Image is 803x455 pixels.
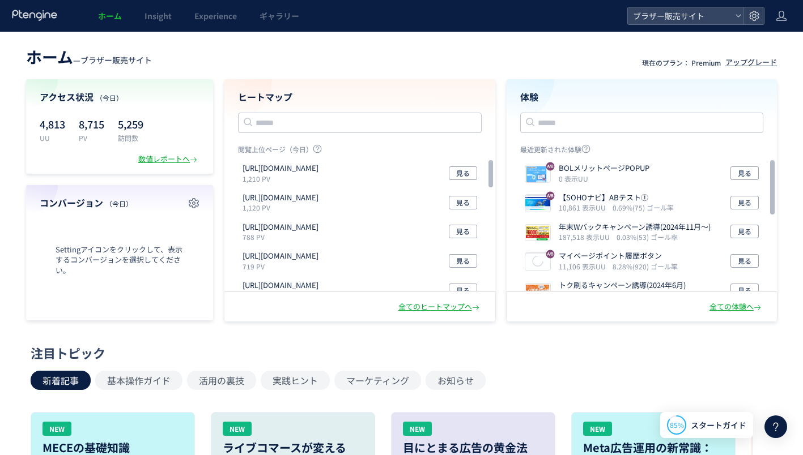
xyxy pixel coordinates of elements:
[43,422,71,436] div: NEW
[40,115,65,133] p: 4,813
[243,163,318,174] p: https://brother.co.jp/product/biz/business-navi/column/other/use25/index.aspx
[642,58,721,67] p: 現在のプラン： Premium
[449,284,477,297] button: 見る
[243,232,323,242] p: 788 PV
[334,371,421,390] button: マーケティング
[426,371,486,390] button: お知らせ
[559,251,673,261] p: マイページポイント履歴ボタン
[243,291,323,301] p: 600 PV
[31,371,91,390] button: 新着記事
[243,222,318,233] p: https://brother.co.jp/product/biz/business-navi/document/index.aspx
[118,115,143,133] p: 5,259
[559,261,610,271] i: 11,106 表示UU
[520,144,764,158] p: 最近更新された体験
[559,232,614,242] i: 187,518 表示UU
[456,225,470,238] span: 見る
[95,371,182,390] button: 基本操作ガイド
[738,225,751,238] span: 見る
[80,54,152,66] span: ブラザー販売サイト
[730,225,759,238] button: 見る
[525,196,550,212] img: efd5ba0f74f375acfe1295584bae42b41753403261079.jpeg
[40,133,65,143] p: UU
[613,203,674,212] i: 0.69%(75) ゴール率
[583,422,612,436] div: NEW
[559,222,711,233] p: 年末Wバックキャンペーン誘導(2024年11月～)
[559,192,669,203] p: 【SOHOナビ】ABテスト①
[730,166,759,180] button: 見る
[525,166,550,182] img: d51e45cbd0950acb0bb5edb1672adc721758070187980.png
[187,371,256,390] button: 活用の裏技
[194,10,237,22] span: Experience
[449,196,477,209] button: 見る
[243,251,318,261] p: https://brother.co.jp/product/biz/business-navi/index.aspx
[449,225,477,238] button: 見る
[559,291,606,301] i: 6,332 表示UU
[98,10,122,22] span: ホーム
[559,280,686,291] p: トク刷るキャンペーン誘導(2024年6月)
[31,344,767,362] div: 注目トピック
[238,144,482,158] p: 閲覧上位ページ（今日）
[738,196,751,209] span: 見る
[691,419,746,431] span: スタートガイド
[26,45,73,68] span: ホーム
[243,203,323,212] p: 1,120 PV
[138,154,199,165] div: 数値レポートへ
[403,422,432,436] div: NEW
[559,163,649,174] p: BOLメリットページPOPUP
[243,261,323,271] p: 719 PV
[456,166,470,180] span: 見る
[243,280,318,291] p: https://brother.co.jp/product/printer/inkjet/index.aspx
[730,284,759,297] button: 見る
[26,45,152,68] div: —
[609,291,670,301] i: 0.38%(24) ゴール率
[261,371,330,390] button: 実践ヒント
[520,91,764,104] h4: 体験
[79,115,104,133] p: 8,715
[709,302,763,312] div: 全ての体験へ
[670,420,684,430] span: 85%
[223,422,252,436] div: NEW
[738,166,751,180] span: 見る
[456,196,470,209] span: 見る
[613,261,678,271] i: 8.28%(920) ゴール率
[145,10,172,22] span: Insight
[118,133,143,143] p: 訪問数
[449,166,477,180] button: 見る
[243,174,323,183] p: 1,210 PV
[243,192,318,203] p: https://brother.co.jp/product/printer/index.aspx
[79,133,104,143] p: PV
[525,284,550,299] img: 0222c9b87f19bc142566de83c3ffb8301719301657746.png
[725,57,777,68] div: アップグレード
[738,254,751,268] span: 見る
[40,91,199,104] h4: アクセス状況
[96,93,123,102] span: （今日）
[730,196,759,209] button: 見る
[40,196,199,209] h4: コンバージョン
[456,284,470,297] span: 見る
[730,254,759,268] button: 見る
[449,254,477,268] button: 見る
[398,302,482,312] div: 全てのヒートマップへ
[559,174,588,183] i: 0 表示UU
[559,203,610,212] i: 10,861 表示UU
[630,7,730,24] span: ブラザー販売サイト
[456,254,470,268] span: 見る
[40,244,199,276] span: Settingアイコンをクリックして、表示するコンバージョンを選択してください。
[738,284,751,297] span: 見る
[105,199,133,208] span: （今日）
[260,10,299,22] span: ギャラリー
[525,225,550,241] img: 4f1aa7362e617cc8407948b30eb23d0a1731392430696.png
[238,91,482,104] h4: ヒートマップ
[617,232,678,242] i: 0.03%(53) ゴール率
